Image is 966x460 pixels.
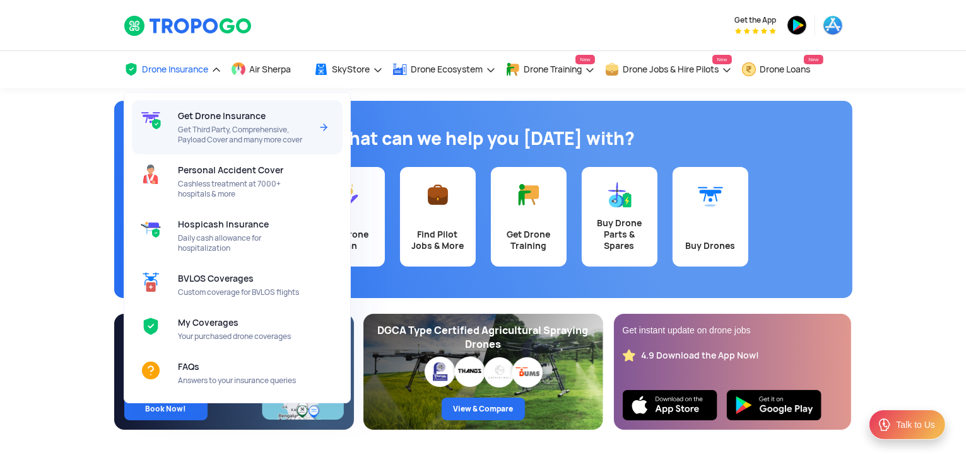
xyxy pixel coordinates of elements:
a: Book Now! [124,398,208,420]
div: 4.9 Download the App Now! [642,350,760,362]
span: Hospicash Insurance [178,219,269,229]
a: Find Pilot Jobs & More [400,167,476,267]
a: Buy Drone Parts & Spares [582,167,657,267]
img: Hospicash Insurance [141,218,161,238]
img: TropoGo Logo [124,15,253,37]
a: Hospicash InsuranceHospicash InsuranceDaily cash allowance for hospitalization [132,209,343,263]
img: FAQs [141,360,161,381]
a: Drone Insurance [124,51,221,88]
span: Answers to your insurance queries [178,376,311,386]
span: Daily cash allowance for hospitalization [178,233,311,253]
img: star_rating [623,349,635,362]
div: Find Pilot Jobs & More [408,229,468,251]
a: SkyStore [314,51,383,88]
a: Buy Drones [673,167,748,267]
span: Get Third Party, Comprehensive, Payload Cover and many more cover [178,125,311,145]
span: BVLOS Coverages [178,273,254,284]
span: New [804,55,823,64]
a: Drone Jobs & Hire PilotsNew [604,51,732,88]
h1: What can we help you [DATE] with? [124,126,843,151]
div: Get Drone Training [498,229,559,251]
span: Personal Accident Cover [178,165,283,175]
span: Drone Training [524,64,582,74]
a: Drone TrainingNew [505,51,595,88]
img: appstore [823,15,843,35]
span: Drone Jobs & Hire Pilots [623,64,719,74]
img: Get Drone Insurance [141,110,161,130]
div: Get instant update on drone jobs [623,324,842,336]
div: Buy Drones [680,240,741,251]
img: My Coverages [141,316,161,336]
span: Air Sherpa [250,64,292,74]
span: My Coverages [178,318,239,328]
span: Drone Insurance [143,64,209,74]
a: FAQsFAQsAnswers to your insurance queries [132,351,343,395]
a: Drone Ecosystem [392,51,496,88]
span: Your purchased drone coverages [178,331,311,342]
span: SkyStore [333,64,370,74]
img: Buy Drone Parts & Spares [607,182,632,207]
span: FAQs [178,362,199,372]
a: BVLOS CoveragesBVLOS CoveragesCustom coverage for BVLOS flights [132,263,343,307]
a: My CoveragesMy CoveragesYour purchased drone coverages [132,307,343,351]
span: New [575,55,594,64]
img: Personal Accident Cover [141,164,161,184]
img: App Raking [735,28,776,34]
img: Arrow [316,120,331,135]
img: Find Pilot Jobs & More [425,182,451,207]
a: Drone LoansNew [741,51,823,88]
span: Custom coverage for BVLOS flights [178,287,311,297]
span: Drone Ecosystem [411,64,483,74]
span: Drone Loans [760,64,811,74]
a: Get Drone Training [491,167,567,267]
img: Playstore [727,390,822,420]
img: playstore [787,15,807,35]
a: Personal Accident CoverPersonal Accident CoverCashless treatment at 7000+ hospitals & more [132,154,343,209]
a: Get Drone InsuranceGet Drone InsuranceGet Third Party, Comprehensive, Payload Cover and many more... [132,100,343,154]
div: Talk to Us [897,418,935,431]
a: View & Compare [442,398,525,420]
span: Cashless treatment at 7000+ hospitals & more [178,179,311,199]
div: DGCA Type Certified Agricultural Spraying Drones [374,324,593,352]
img: BVLOS Coverages [141,272,161,292]
span: Get Drone Insurance [178,111,266,121]
div: Buy Drone Parts & Spares [589,217,650,251]
img: Buy Drones [698,182,723,207]
img: Get Drone Training [516,182,541,207]
span: New [712,55,731,64]
span: Get the App [735,15,777,25]
img: ic_Support.svg [877,417,892,432]
img: Ios [623,390,717,420]
a: Air Sherpa [231,51,304,88]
